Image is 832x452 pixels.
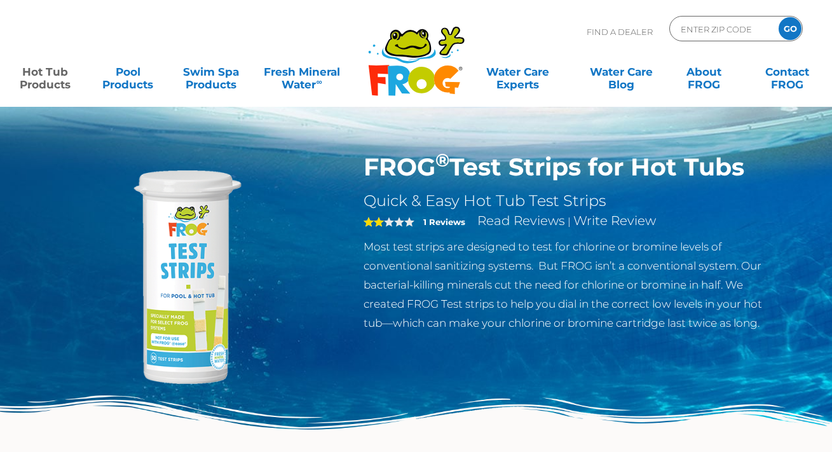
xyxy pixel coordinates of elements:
a: Swim SpaProducts [179,59,243,85]
img: Frog-Test-Strip-bottle-e1609632768520.png [54,153,308,407]
sup: ∞ [316,77,322,86]
a: AboutFROG [672,59,737,85]
a: Hot TubProducts [13,59,78,85]
strong: 1 Reviews [423,217,465,227]
a: ContactFROG [754,59,819,85]
h1: FROG Test Strips for Hot Tubs [364,153,779,182]
sup: ® [435,149,449,171]
input: Zip Code Form [679,20,765,38]
a: Fresh MineralWater∞ [262,59,343,85]
h2: Quick & Easy Hot Tub Test Strips [364,191,779,210]
a: Water CareExperts [465,59,570,85]
a: PoolProducts [96,59,161,85]
span: 2 [364,217,384,227]
a: Write Review [573,213,656,228]
p: Find A Dealer [587,16,653,48]
a: Water CareBlog [589,59,653,85]
a: Read Reviews [477,213,565,228]
p: Most test strips are designed to test for chlorine or bromine levels of conventional sanitizing s... [364,237,779,332]
input: GO [779,17,801,40]
span: | [568,216,571,228]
